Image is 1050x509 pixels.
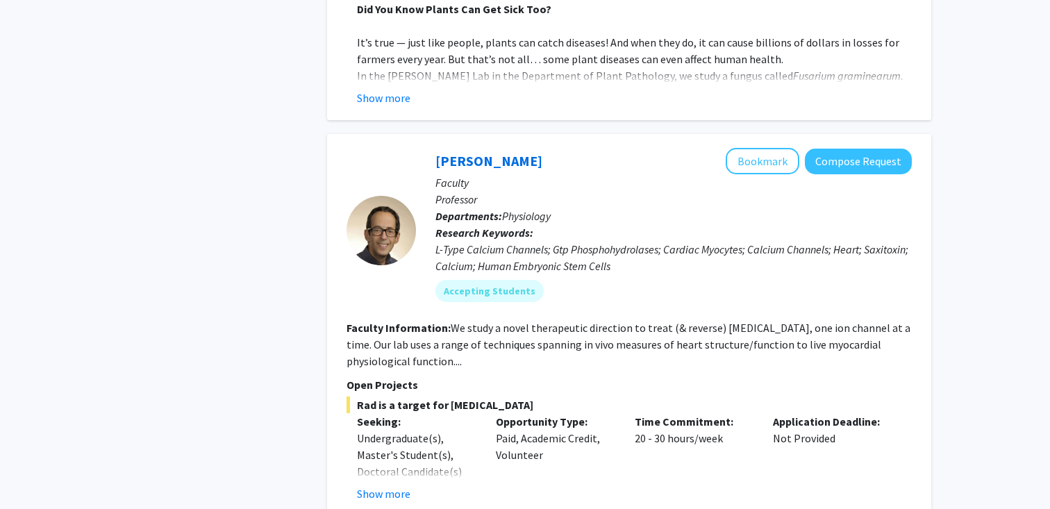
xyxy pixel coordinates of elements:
[435,174,912,191] p: Faculty
[357,69,793,83] span: In the [PERSON_NAME] Lab in the Department of Plant Pathology, we study a fungus called
[762,413,901,502] div: Not Provided
[726,148,799,174] button: Add Jonathan Satin to Bookmarks
[347,376,912,393] p: Open Projects
[485,413,624,502] div: Paid, Academic Credit, Volunteer
[435,226,533,240] b: Research Keywords:
[357,35,899,66] span: It’s true — just like people, plants can catch diseases! And when they do, it can cause billions ...
[10,447,59,499] iframe: Chat
[435,280,544,302] mat-chip: Accepting Students
[635,413,753,430] p: Time Commitment:
[357,485,410,502] button: Show more
[502,209,551,223] span: Physiology
[624,413,763,502] div: 20 - 30 hours/week
[435,241,912,274] div: L-Type Calcium Channels; Gtp Phosphohydrolases; Cardiac Myocytes; Calcium Channels; Heart; Saxito...
[347,321,451,335] b: Faculty Information:
[435,191,912,208] p: Professor
[805,149,912,174] button: Compose Request to Jonathan Satin
[435,152,542,169] a: [PERSON_NAME]
[496,413,614,430] p: Opportunity Type:
[793,69,901,83] em: Fusarium graminearum
[357,90,410,106] button: Show more
[347,397,912,413] span: Rad is a target for [MEDICAL_DATA]
[357,413,475,430] p: Seeking:
[357,2,551,16] strong: Did You Know Plants Can Get Sick Too?
[773,413,891,430] p: Application Deadline:
[347,321,910,368] fg-read-more: We study a novel therapeutic direction to treat (& reverse) [MEDICAL_DATA], one ion channel at a ...
[435,209,502,223] b: Departments:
